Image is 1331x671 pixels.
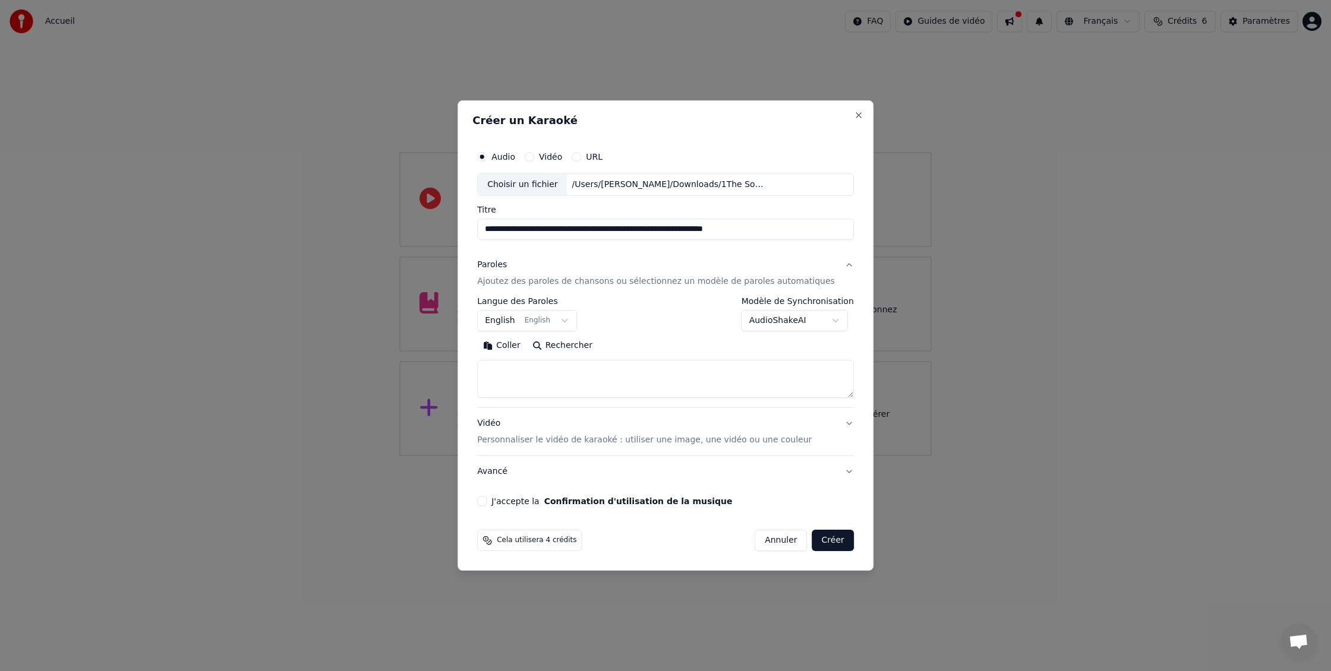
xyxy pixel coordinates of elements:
label: J'accepte la [491,497,732,505]
div: Choisir un fichier [478,174,567,195]
label: Modèle de Synchronisation [742,297,854,305]
button: Annuler [755,530,807,551]
div: Vidéo [477,417,812,446]
button: Avancé [477,456,854,487]
label: URL [586,153,603,161]
span: Cela utilisera 4 crédits [497,536,576,545]
button: Créer [812,530,854,551]
label: Audio [491,153,515,161]
label: Vidéo [539,153,562,161]
div: /Users/[PERSON_NAME]/Downloads/1The Sound of Silence ([PERSON_NAME] remix) - Disturbed Karaoke Ve... [567,179,769,191]
button: ParolesAjoutez des paroles de chansons ou sélectionnez un modèle de paroles automatiques [477,249,854,297]
h2: Créer un Karaoké [472,115,859,126]
p: Personnaliser le vidéo de karaoké : utiliser une image, une vidéo ou une couleur [477,434,812,446]
p: Ajoutez des paroles de chansons ou sélectionnez un modèle de paroles automatiques [477,276,835,287]
button: Rechercher [526,336,598,355]
div: ParolesAjoutez des paroles de chansons ou sélectionnez un modèle de paroles automatiques [477,297,854,407]
label: Titre [477,205,854,214]
button: J'accepte la [544,497,733,505]
button: VidéoPersonnaliser le vidéo de karaoké : utiliser une image, une vidéo ou une couleur [477,408,854,455]
label: Langue des Paroles [477,297,577,305]
div: Paroles [477,259,507,271]
button: Coller [477,336,526,355]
